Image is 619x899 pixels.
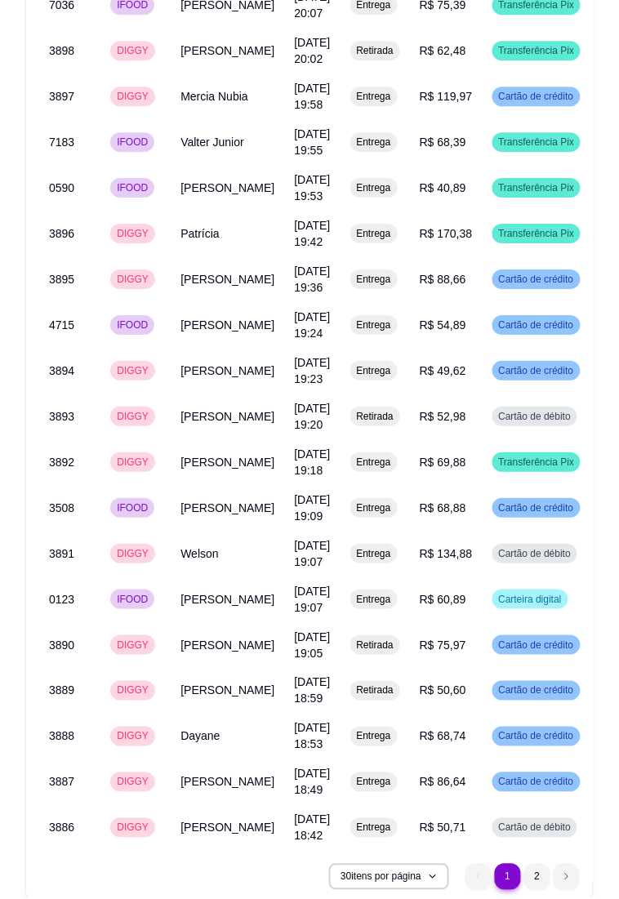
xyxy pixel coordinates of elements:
span: [DATE] 19:20 [295,402,331,431]
span: R$ 52,98 [420,410,466,423]
span: 3894 [49,364,74,377]
span: Transferência Pix [496,44,578,57]
span: Carteira digital [496,593,565,606]
span: DIGGY [114,456,152,469]
span: Entrega [354,364,394,377]
td: Patrícia [171,211,284,256]
span: DIGGY [114,90,152,103]
td: [PERSON_NAME] [171,668,284,714]
span: Cartão de crédito [496,684,577,697]
span: Entrega [354,776,394,789]
span: 3898 [49,44,74,57]
span: DIGGY [114,364,152,377]
span: IFOOD [114,181,151,194]
span: DIGGY [114,44,152,57]
td: [PERSON_NAME] [171,485,284,531]
span: R$ 134,88 [420,547,473,560]
span: Cartão de débito [496,821,575,834]
span: Entrega [354,273,394,286]
span: [DATE] 20:02 [295,36,331,65]
span: 3508 [49,501,74,514]
span: [DATE] 19:53 [295,173,331,202]
span: [DATE] 19:05 [295,630,331,660]
td: Valter Junior [171,119,284,165]
span: Transferência Pix [496,181,578,194]
span: 7183 [49,136,74,149]
span: 0123 [49,593,74,606]
span: Cartão de crédito [496,364,577,377]
span: [DATE] 19:07 [295,585,331,614]
span: Cartão de crédito [496,90,577,103]
td: Welson [171,531,284,576]
span: R$ 75,97 [420,639,466,652]
span: Entrega [354,227,394,240]
span: R$ 86,64 [420,776,466,789]
span: Entrega [354,456,394,469]
span: [DATE] 19:23 [295,356,331,385]
span: R$ 60,89 [420,593,466,606]
span: DIGGY [114,639,152,652]
span: Cartão de crédito [496,730,577,743]
span: [DATE] 19:18 [295,447,331,477]
span: Retirada [354,44,397,57]
span: DIGGY [114,410,152,423]
td: [PERSON_NAME] [171,302,284,348]
span: Transferência Pix [496,456,578,469]
span: R$ 170,38 [420,227,473,240]
span: 3891 [49,547,74,560]
span: DIGGY [114,227,152,240]
span: 3895 [49,273,74,286]
li: pagination item 2 [524,864,550,890]
span: Cartão de crédito [496,639,577,652]
span: R$ 68,88 [420,501,466,514]
td: [PERSON_NAME] [171,759,284,805]
span: DIGGY [114,273,152,286]
span: [DATE] 19:36 [295,265,331,294]
span: 4715 [49,318,74,332]
span: IFOOD [114,136,151,149]
span: 0590 [49,181,74,194]
span: 3888 [49,730,74,743]
span: [DATE] 19:07 [295,539,331,568]
span: DIGGY [114,730,152,743]
span: [DATE] 18:59 [295,676,331,705]
span: [DATE] 18:49 [295,768,331,797]
td: [PERSON_NAME] [171,394,284,439]
td: [PERSON_NAME] [171,805,284,851]
span: Transferência Pix [496,227,578,240]
span: Transferência Pix [496,136,578,149]
td: [PERSON_NAME] [171,622,284,668]
span: 3893 [49,410,74,423]
span: 3890 [49,639,74,652]
span: DIGGY [114,821,152,834]
span: DIGGY [114,547,152,560]
span: 3889 [49,684,74,697]
span: R$ 62,48 [420,44,466,57]
span: Entrega [354,593,394,606]
span: Entrega [354,730,394,743]
span: IFOOD [114,501,151,514]
td: [PERSON_NAME] [171,348,284,394]
span: 3896 [49,227,74,240]
span: Cartão de crédito [496,501,577,514]
span: R$ 68,74 [420,730,466,743]
span: [DATE] 19:55 [295,127,331,157]
span: [DATE] 19:09 [295,493,331,523]
span: Cartão de débito [496,410,575,423]
span: R$ 88,66 [420,273,466,286]
span: 3886 [49,821,74,834]
span: R$ 119,97 [420,90,473,103]
span: Entrega [354,547,394,560]
span: [DATE] 18:42 [295,813,331,843]
span: Cartão de crédito [496,776,577,789]
span: R$ 68,39 [420,136,466,149]
span: Retirada [354,410,397,423]
span: [DATE] 19:58 [295,82,331,111]
span: Entrega [354,181,394,194]
span: IFOOD [114,593,151,606]
span: R$ 49,62 [420,364,466,377]
button: 30itens por página [329,864,449,890]
td: [PERSON_NAME] [171,28,284,73]
span: R$ 50,60 [420,684,466,697]
td: Dayane [171,714,284,759]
